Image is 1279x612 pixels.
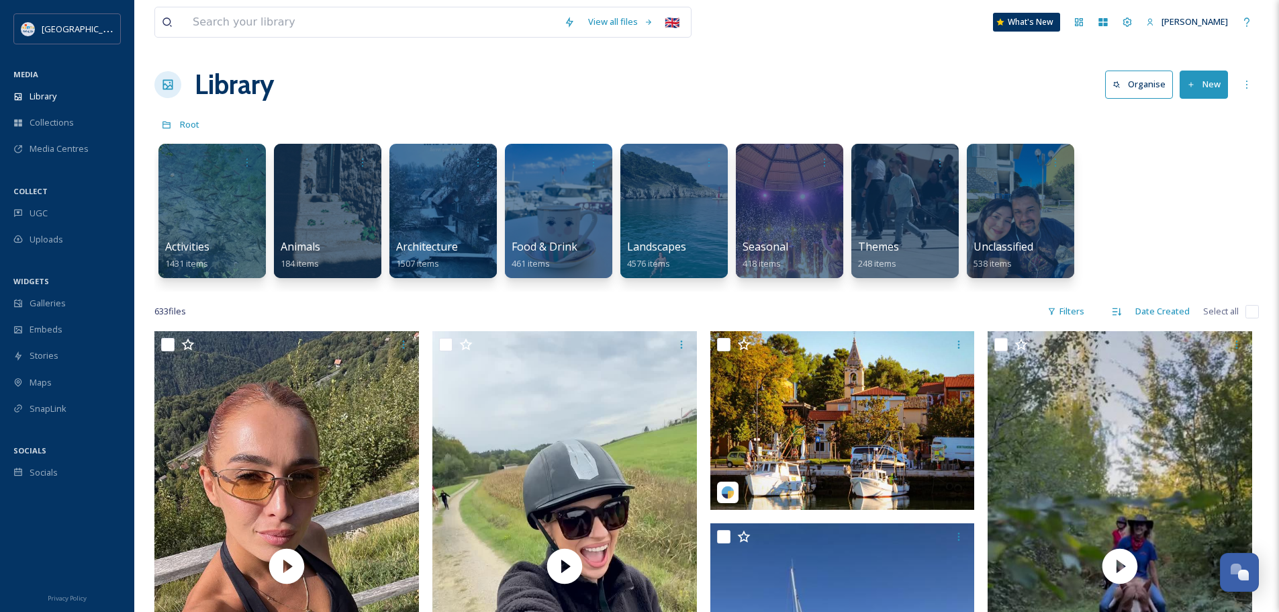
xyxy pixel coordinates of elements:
span: COLLECT [13,186,48,196]
div: 🇬🇧 [660,10,684,34]
span: Collections [30,116,74,129]
span: Embeds [30,323,62,336]
button: Open Chat [1220,553,1259,592]
a: What's New [993,13,1060,32]
span: Maps [30,376,52,389]
span: [PERSON_NAME] [1162,15,1228,28]
img: snapsea-logo.png [721,486,735,499]
span: Architecture [396,239,458,254]
span: Animals [281,239,320,254]
span: Privacy Policy [48,594,87,603]
a: Architecture1507 items [396,241,458,269]
span: Uploads [30,233,63,246]
a: Library [195,64,274,105]
img: HTZ_logo_EN.svg [21,22,35,36]
span: WIDGETS [13,276,49,286]
span: Food & Drink [512,239,577,254]
span: Galleries [30,297,66,310]
span: [GEOGRAPHIC_DATA] [42,22,127,35]
span: Select all [1203,305,1239,318]
img: diino_cehiic-18117077053522462.jpeg [710,331,975,510]
span: Activities [165,239,209,254]
span: 461 items [512,257,550,269]
span: Media Centres [30,142,89,155]
input: Search your library [186,7,557,37]
span: Library [30,90,56,103]
span: UGC [30,207,48,220]
span: SnapLink [30,402,66,415]
a: Food & Drink461 items [512,241,577,269]
span: Socials [30,466,58,479]
a: Animals184 items [281,241,320,269]
span: 1507 items [396,257,439,269]
a: Seasonal418 items [743,241,788,269]
div: Filters [1041,298,1091,324]
span: 248 items [858,257,896,269]
span: 1431 items [165,257,208,269]
span: 418 items [743,257,781,269]
span: 184 items [281,257,319,269]
span: Unclassified [974,239,1033,254]
span: SOCIALS [13,445,46,455]
a: Privacy Policy [48,589,87,605]
div: Date Created [1129,298,1196,324]
a: Themes248 items [858,241,899,269]
span: 538 items [974,257,1012,269]
span: Stories [30,349,58,362]
span: MEDIA [13,69,38,79]
span: 4576 items [627,257,670,269]
span: Landscapes [627,239,686,254]
a: Unclassified538 items [974,241,1033,269]
span: 633 file s [154,305,186,318]
span: Seasonal [743,239,788,254]
span: Root [180,118,199,130]
a: Activities1431 items [165,241,209,269]
a: Landscapes4576 items [627,241,686,269]
a: View all files [581,9,660,35]
a: Root [180,116,199,132]
button: New [1180,71,1228,98]
span: Themes [858,239,899,254]
button: Organise [1105,71,1173,98]
a: [PERSON_NAME] [1139,9,1235,35]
